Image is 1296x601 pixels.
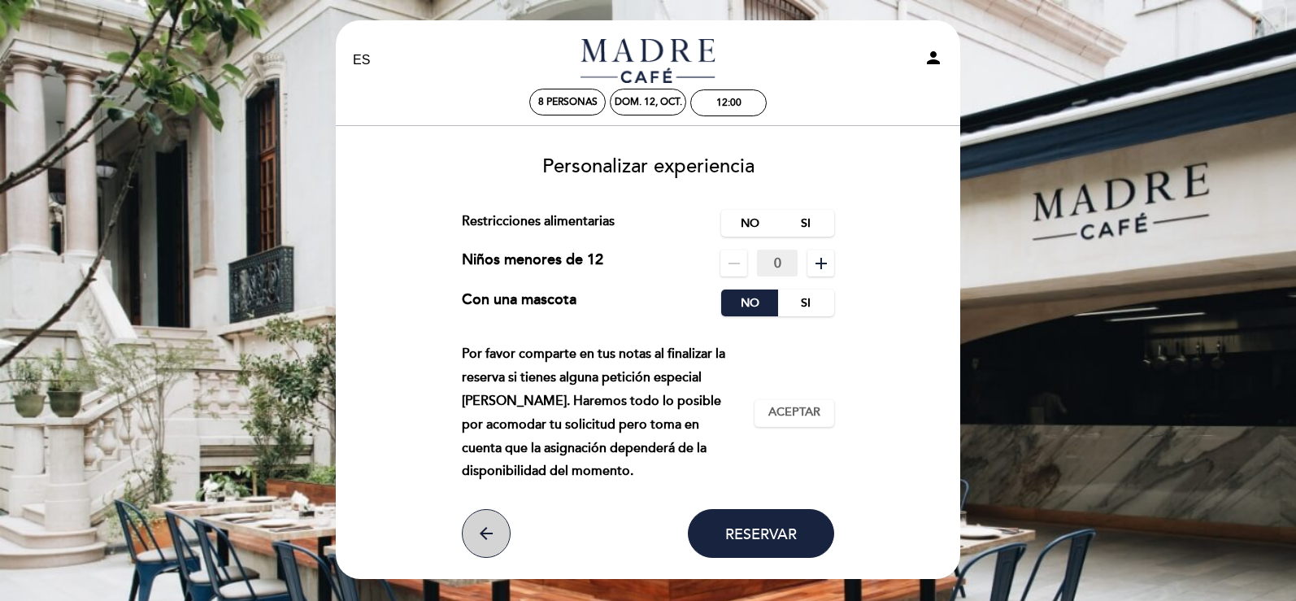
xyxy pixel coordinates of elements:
button: Reservar [688,509,834,558]
span: Personalizar experiencia [542,155,755,178]
div: Por favor comparte en tus notas al finalizar la reserva si tienes alguna petición especial [PERSO... [462,342,755,483]
span: Reservar [725,525,797,542]
div: Restricciones alimentarias [462,210,722,237]
div: dom. 12, oct. [615,96,682,108]
span: 8 personas [538,96,598,108]
div: Con una mascota [462,290,576,316]
a: Madre Café [546,38,750,83]
div: Niños menores de 12 [462,250,603,277]
label: Si [777,290,834,316]
i: arrow_back [476,524,496,543]
span: Aceptar [768,404,820,421]
i: person [924,48,943,68]
button: arrow_back [462,509,511,558]
label: No [721,210,778,237]
i: remove [724,254,744,273]
i: add [811,254,831,273]
button: Aceptar [755,399,834,427]
label: No [721,290,778,316]
label: Si [777,210,834,237]
button: person [924,48,943,73]
div: 12:00 [716,97,742,109]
